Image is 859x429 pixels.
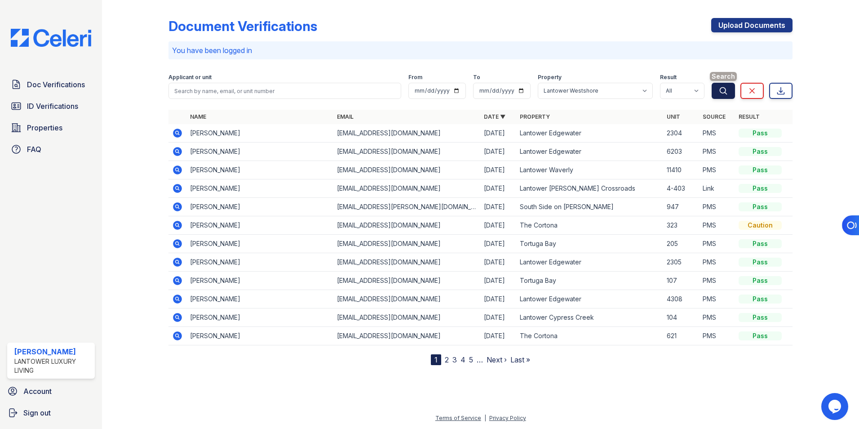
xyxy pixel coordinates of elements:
[333,216,480,235] td: [EMAIL_ADDRESS][DOMAIN_NAME]
[480,272,516,290] td: [DATE]
[663,198,699,216] td: 947
[516,308,663,327] td: Lantower Cypress Creek
[186,253,333,272] td: [PERSON_NAME]
[4,29,98,47] img: CE_Logo_Blue-a8612792a0a2168367f1c8372b55b34899dd931a85d93a1a3d3e32e68fde9ad4.png
[23,407,51,418] span: Sign out
[821,393,850,420] iframe: chat widget
[699,124,735,143] td: PMS
[14,346,91,357] div: [PERSON_NAME]
[538,74,562,81] label: Property
[663,161,699,179] td: 11410
[333,179,480,198] td: [EMAIL_ADDRESS][DOMAIN_NAME]
[739,184,782,193] div: Pass
[699,161,735,179] td: PMS
[739,313,782,322] div: Pass
[477,354,483,365] span: …
[699,143,735,161] td: PMS
[663,327,699,345] td: 621
[663,235,699,253] td: 205
[337,113,354,120] a: Email
[516,272,663,290] td: Tortuga Bay
[333,198,480,216] td: [EMAIL_ADDRESS][PERSON_NAME][DOMAIN_NAME]
[23,386,52,397] span: Account
[480,253,516,272] td: [DATE]
[186,235,333,253] td: [PERSON_NAME]
[445,355,449,364] a: 2
[480,179,516,198] td: [DATE]
[516,290,663,308] td: Lantower Edgewater
[480,308,516,327] td: [DATE]
[739,276,782,285] div: Pass
[487,355,507,364] a: Next ›
[7,140,95,158] a: FAQ
[484,415,486,421] div: |
[435,415,481,421] a: Terms of Service
[516,216,663,235] td: The Cortona
[168,18,317,34] div: Document Verifications
[333,308,480,327] td: [EMAIL_ADDRESS][DOMAIN_NAME]
[333,235,480,253] td: [EMAIL_ADDRESS][DOMAIN_NAME]
[516,124,663,143] td: Lantower Edgewater
[172,45,789,56] p: You have been logged in
[699,308,735,327] td: PMS
[480,124,516,143] td: [DATE]
[27,79,85,90] span: Doc Verifications
[7,119,95,137] a: Properties
[739,331,782,340] div: Pass
[739,113,760,120] a: Result
[516,143,663,161] td: Lantower Edgewater
[739,221,782,230] div: Caution
[663,216,699,235] td: 323
[14,357,91,375] div: Lantower Luxury Living
[186,290,333,308] td: [PERSON_NAME]
[27,122,62,133] span: Properties
[710,72,737,81] span: Search
[699,290,735,308] td: PMS
[168,83,401,99] input: Search by name, email, or unit number
[739,147,782,156] div: Pass
[516,235,663,253] td: Tortuga Bay
[699,327,735,345] td: PMS
[739,239,782,248] div: Pass
[703,113,726,120] a: Source
[510,355,530,364] a: Last »
[7,76,95,94] a: Doc Verifications
[333,290,480,308] td: [EMAIL_ADDRESS][DOMAIN_NAME]
[408,74,422,81] label: From
[186,272,333,290] td: [PERSON_NAME]
[516,161,663,179] td: Lantower Waverly
[739,258,782,267] div: Pass
[489,415,526,421] a: Privacy Policy
[186,179,333,198] td: [PERSON_NAME]
[663,124,699,143] td: 2304
[186,161,333,179] td: [PERSON_NAME]
[4,404,98,422] a: Sign out
[663,143,699,161] td: 6203
[663,272,699,290] td: 107
[333,272,480,290] td: [EMAIL_ADDRESS][DOMAIN_NAME]
[186,124,333,143] td: [PERSON_NAME]
[663,179,699,198] td: 4-403
[480,143,516,161] td: [DATE]
[480,235,516,253] td: [DATE]
[663,290,699,308] td: 4308
[663,308,699,327] td: 104
[516,327,663,345] td: The Cortona
[168,74,212,81] label: Applicant or unit
[739,295,782,304] div: Pass
[699,253,735,272] td: PMS
[739,165,782,174] div: Pass
[431,354,441,365] div: 1
[452,355,457,364] a: 3
[516,179,663,198] td: Lantower [PERSON_NAME] Crossroads
[699,235,735,253] td: PMS
[186,143,333,161] td: [PERSON_NAME]
[460,355,465,364] a: 4
[480,216,516,235] td: [DATE]
[333,124,480,143] td: [EMAIL_ADDRESS][DOMAIN_NAME]
[480,161,516,179] td: [DATE]
[520,113,550,120] a: Property
[480,290,516,308] td: [DATE]
[333,327,480,345] td: [EMAIL_ADDRESS][DOMAIN_NAME]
